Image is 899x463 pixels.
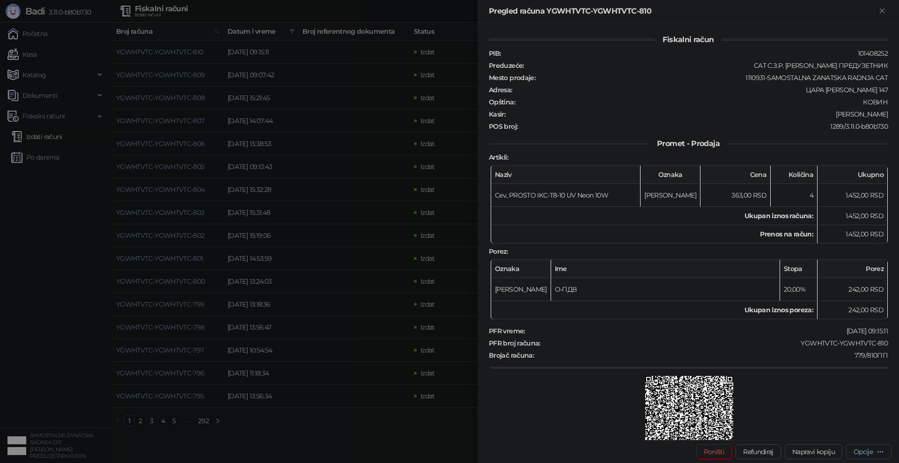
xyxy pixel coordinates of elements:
[551,260,780,278] th: Ime
[513,86,889,94] div: ЦАРА [PERSON_NAME] 147
[854,448,873,456] div: Opcije
[736,444,781,459] button: Refundiraj
[501,49,889,58] div: 101408252
[551,278,780,301] td: О-ПДВ
[641,184,700,207] td: [PERSON_NAME]
[535,351,889,360] div: 779/810ПП
[818,184,888,207] td: 1.452,00 RSD
[744,306,813,314] strong: Ukupan iznos poreza:
[846,444,892,459] button: Opcije
[536,73,889,82] div: 1110931-SAMOSTALNA ZANATSKA RADNJA CAT
[489,49,501,58] strong: PIB :
[489,98,515,106] strong: Opština :
[780,260,818,278] th: Stopa
[696,444,732,459] button: Poništi
[649,139,727,148] span: Promet - Prodaja
[491,278,551,301] td: [PERSON_NAME]
[489,122,517,131] strong: POS broj :
[700,166,771,184] th: Cena
[541,339,889,347] div: YGWHTVTC-YGWHTVTC-810
[489,110,505,118] strong: Kasir :
[489,247,508,256] strong: Porez :
[818,301,888,319] td: 242,00 RSD
[526,327,889,335] div: [DATE] 09:15:11
[489,86,512,94] strong: Adresa :
[818,278,888,301] td: 242,00 RSD
[700,184,771,207] td: 363,00 RSD
[818,225,888,243] td: 1.452,00 RSD
[792,448,835,456] span: Napravi kopiju
[491,260,551,278] th: Oznaka
[489,339,540,347] strong: PFR broj računa :
[518,122,889,131] div: 1289/3.11.0-b80b730
[818,207,888,225] td: 1.452,00 RSD
[877,6,888,17] button: Zatvori
[785,444,842,459] button: Napravi kopiju
[506,110,889,118] div: [PERSON_NAME]
[489,61,524,70] strong: Preduzeće :
[491,166,641,184] th: Naziv
[489,73,535,82] strong: Mesto prodaje :
[780,278,818,301] td: 20,00%
[489,153,508,162] strong: Artikli :
[516,98,889,106] div: КОВИН
[771,184,818,207] td: 4
[525,61,889,70] div: CAT С.З.Р. [PERSON_NAME] ПРЕДУЗЕТНИК
[818,260,888,278] th: Porez
[760,230,813,238] strong: Prenos na račun :
[641,166,700,184] th: Oznaka
[489,351,534,360] strong: Brojač računa :
[489,327,525,335] strong: PFR vreme :
[655,35,721,44] span: Fiskalni račun
[489,6,877,17] div: Pregled računa YGWHTVTC-YGWHTVTC-810
[771,166,818,184] th: Količina
[491,184,641,207] td: Cev, PROSTO IKC-T8-10 UV Neon 10W
[744,212,813,220] strong: Ukupan iznos računa :
[818,166,888,184] th: Ukupno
